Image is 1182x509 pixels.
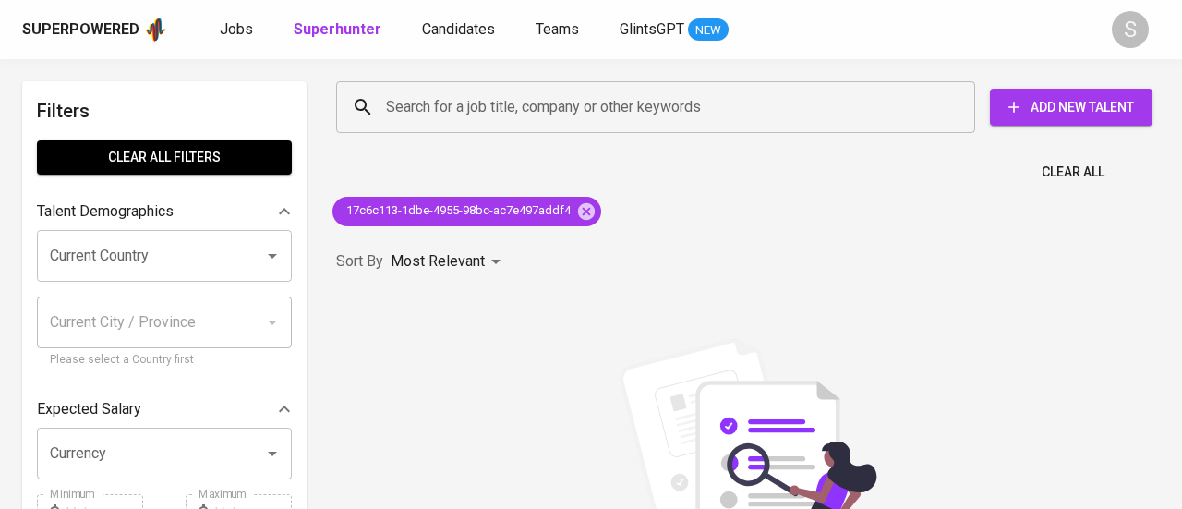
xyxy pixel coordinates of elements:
button: Open [259,243,285,269]
span: Clear All [1042,161,1104,184]
p: Most Relevant [391,250,485,273]
p: Please select a Country first [50,351,279,370]
div: 17c6c113-1dbe-4955-98bc-ac7e497addf4 [332,197,601,226]
div: Expected Salary [37,391,292,428]
div: Superpowered [22,19,139,41]
a: Jobs [220,18,257,42]
div: Talent Demographics [37,193,292,230]
p: Sort By [336,250,383,273]
button: Clear All filters [37,140,292,175]
div: S [1112,11,1149,48]
a: Candidates [422,18,499,42]
button: Add New Talent [990,89,1152,126]
img: app logo [143,16,168,43]
div: Most Relevant [391,245,507,279]
p: Talent Demographics [37,200,174,223]
span: GlintsGPT [620,20,684,38]
b: Superhunter [294,20,381,38]
span: 17c6c113-1dbe-4955-98bc-ac7e497addf4 [332,202,582,220]
button: Clear All [1034,155,1112,189]
span: Jobs [220,20,253,38]
span: Candidates [422,20,495,38]
span: Clear All filters [52,146,277,169]
a: Superhunter [294,18,385,42]
span: Add New Talent [1005,96,1138,119]
a: GlintsGPT NEW [620,18,729,42]
a: Teams [536,18,583,42]
p: Expected Salary [37,398,141,420]
button: Open [259,441,285,467]
span: NEW [688,21,729,40]
span: Teams [536,20,579,38]
h6: Filters [37,96,292,126]
a: Superpoweredapp logo [22,16,168,43]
